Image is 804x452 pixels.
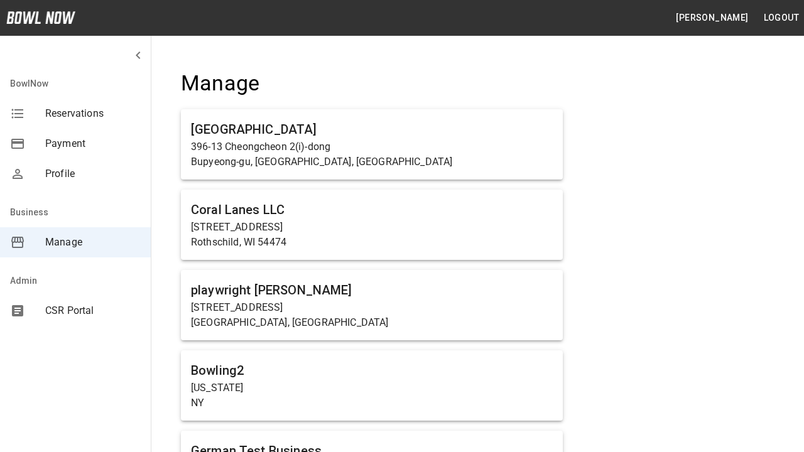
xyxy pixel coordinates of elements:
[45,136,141,151] span: Payment
[191,154,553,169] p: Bupyeong-gu, [GEOGRAPHIC_DATA], [GEOGRAPHIC_DATA]
[191,200,553,220] h6: Coral Lanes LLC
[191,280,553,300] h6: playwright [PERSON_NAME]
[759,6,804,30] button: Logout
[191,220,553,235] p: [STREET_ADDRESS]
[6,11,75,24] img: logo
[191,235,553,250] p: Rothschild, WI 54474
[191,380,553,395] p: [US_STATE]
[671,6,753,30] button: [PERSON_NAME]
[181,70,563,97] h4: Manage
[191,119,553,139] h6: [GEOGRAPHIC_DATA]
[191,315,553,330] p: [GEOGRAPHIC_DATA], [GEOGRAPHIC_DATA]
[191,395,553,411] p: NY
[191,139,553,154] p: 396-13 Cheongcheon 2(i)-dong
[191,360,553,380] h6: Bowling2
[45,303,141,318] span: CSR Portal
[45,166,141,181] span: Profile
[45,235,141,250] span: Manage
[191,300,553,315] p: [STREET_ADDRESS]
[45,106,141,121] span: Reservations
